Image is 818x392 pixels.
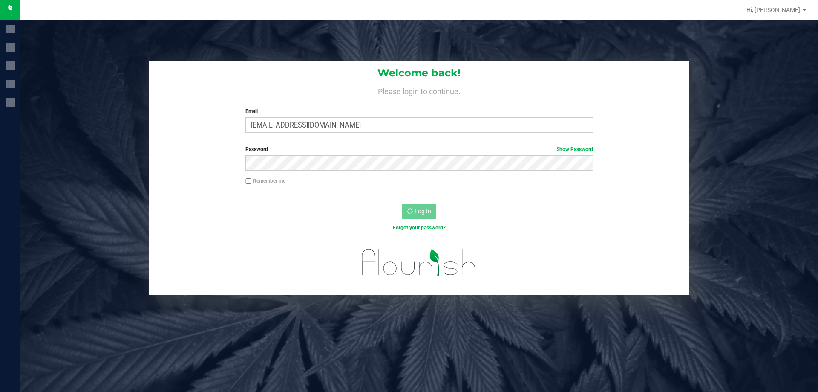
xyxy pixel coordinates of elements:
[149,85,689,96] h4: Please login to continue.
[245,107,593,115] label: Email
[556,146,593,152] a: Show Password
[245,177,285,185] label: Remember me
[245,146,268,152] span: Password
[415,208,431,215] span: Log In
[149,67,689,78] h1: Welcome back!
[393,225,446,231] a: Forgot your password?
[746,6,802,13] span: Hi, [PERSON_NAME]!
[245,178,251,184] input: Remember me
[351,241,487,284] img: flourish_logo.svg
[402,204,436,219] button: Log In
